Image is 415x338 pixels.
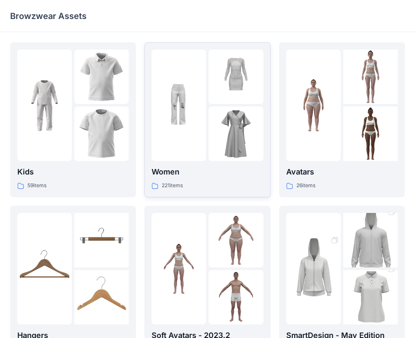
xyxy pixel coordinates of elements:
p: 221 items [162,181,183,190]
img: folder 1 [17,78,72,133]
p: 59 items [27,181,46,190]
p: Women [152,166,263,178]
img: folder 1 [286,228,341,310]
p: 26 items [296,181,315,190]
a: folder 1folder 2folder 3Women221items [144,42,270,197]
img: folder 2 [209,49,263,104]
img: folder 2 [74,213,129,267]
img: folder 2 [343,199,398,281]
img: folder 3 [209,106,263,161]
p: Browzwear Assets [10,10,87,22]
img: folder 3 [343,106,398,161]
a: folder 1folder 2folder 3Kids59items [10,42,136,197]
img: folder 2 [209,213,263,267]
p: Avatars [286,166,398,178]
img: folder 3 [209,270,263,324]
p: Kids [17,166,129,178]
img: folder 1 [152,241,206,296]
img: folder 2 [343,49,398,104]
img: folder 3 [74,270,129,324]
a: folder 1folder 2folder 3Avatars26items [279,42,405,197]
img: folder 3 [74,106,129,161]
img: folder 2 [74,49,129,104]
img: folder 1 [17,241,72,296]
img: folder 1 [286,78,341,133]
img: folder 1 [152,78,206,133]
